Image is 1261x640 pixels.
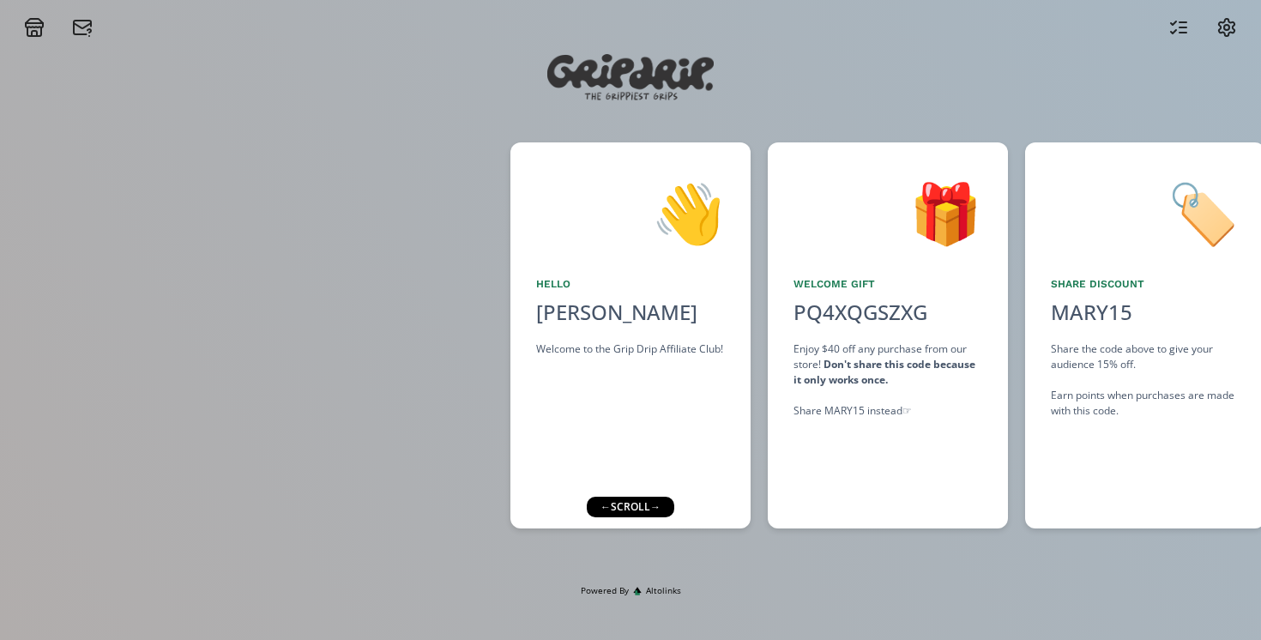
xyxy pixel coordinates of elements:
strong: Don't share this code because it only works once. [793,357,975,387]
div: MARY15 [1051,297,1132,328]
div: Enjoy $40 off any purchase from our store! Share MARY15 instead ☞ [793,341,982,419]
div: [PERSON_NAME] [536,297,725,328]
div: 🎁 [793,168,982,256]
div: 👋 [536,168,725,256]
img: favicon-32x32.png [633,587,642,595]
span: Powered By [581,584,629,597]
div: ← scroll → [587,497,674,517]
div: Hello [536,276,725,292]
div: Welcome to the Grip Drip Affiliate Club! [536,341,725,357]
div: Share the code above to give your audience 15% off. Earn points when purchases are made with this... [1051,341,1240,419]
div: Welcome Gift [793,276,982,292]
div: PQ4XQGSZXG [783,297,938,328]
span: Altolinks [646,584,681,597]
div: 🏷️ [1051,168,1240,256]
img: M82gw3Js2HZ4 [547,54,713,118]
div: Share Discount [1051,276,1240,292]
